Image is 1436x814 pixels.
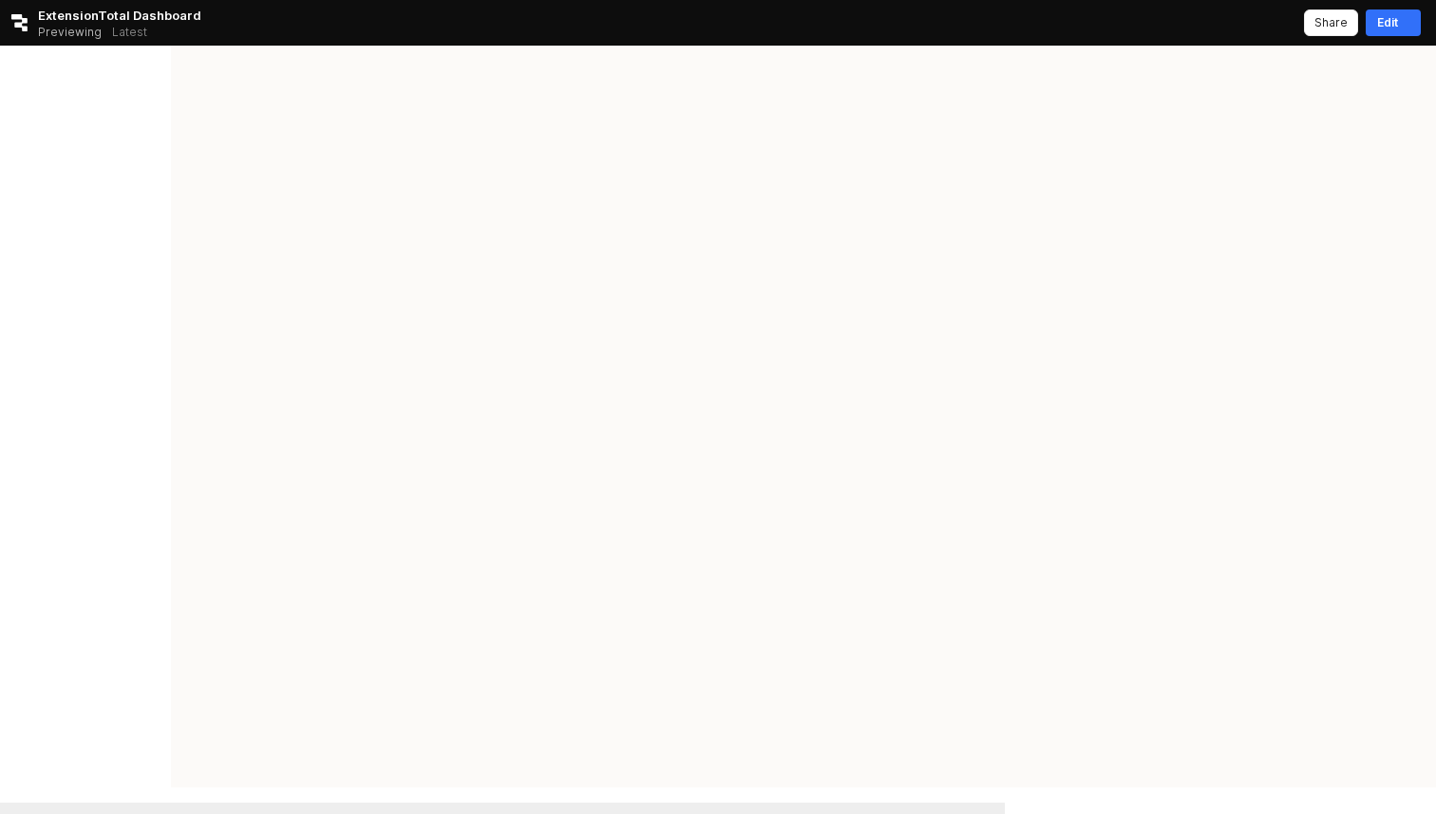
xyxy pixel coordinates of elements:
button: Add app to favorites [209,6,228,25]
p: Latest [112,25,147,40]
span: ExtensionTotal Dashboard [38,6,201,25]
button: Share app [1304,9,1358,36]
span: Previewing [38,23,102,42]
p: Share [1314,15,1348,30]
main: App Frame [171,46,1436,787]
button: Releases and History [102,19,158,46]
div: Previewing Latest [38,19,158,46]
button: Edit [1366,9,1421,36]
